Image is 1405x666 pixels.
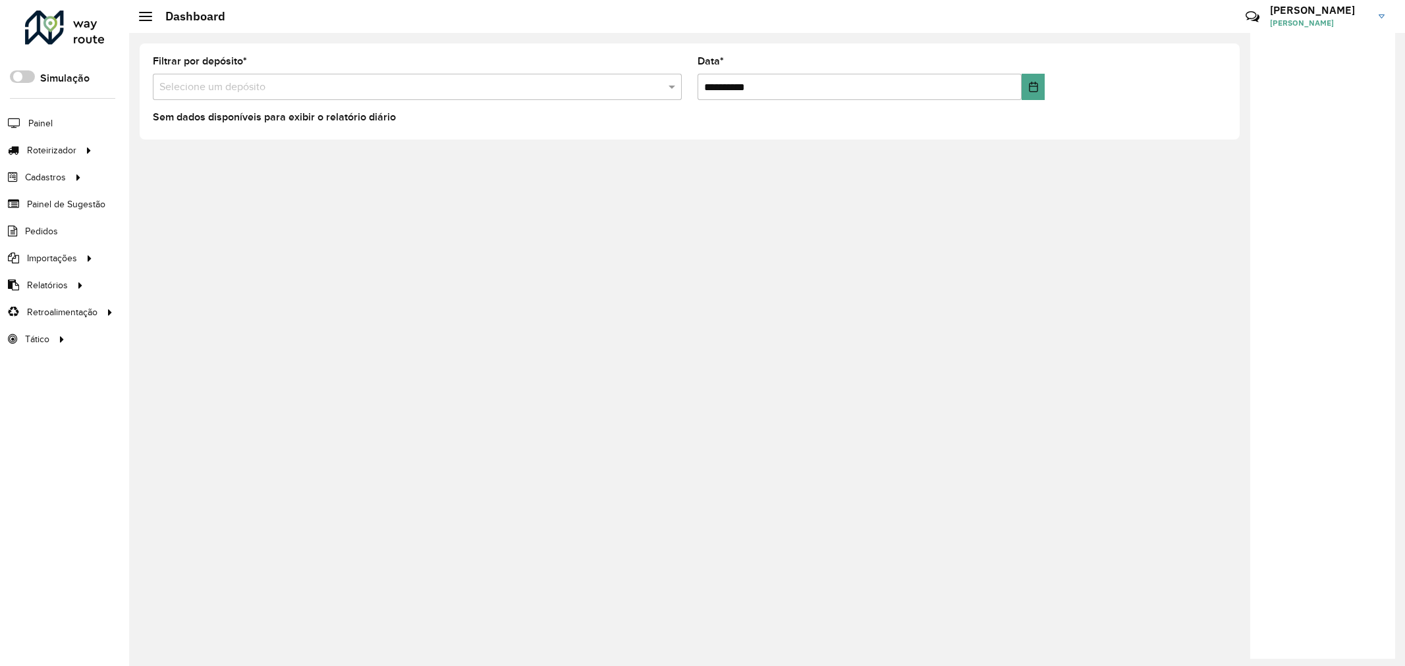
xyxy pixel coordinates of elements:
[27,278,68,292] span: Relatórios
[152,9,225,24] h2: Dashboard
[1022,74,1045,100] button: Choose Date
[1270,17,1369,29] span: [PERSON_NAME]
[153,53,247,69] label: Filtrar por depósito
[25,224,58,238] span: Pedidos
[27,143,76,157] span: Roteirizador
[27,305,97,319] span: Retroalimentação
[698,53,724,69] label: Data
[27,197,105,211] span: Painel de Sugestão
[25,170,66,184] span: Cadastros
[40,70,90,86] label: Simulação
[27,251,77,265] span: Importações
[1270,4,1369,16] h3: [PERSON_NAME]
[25,332,49,346] span: Tático
[153,109,396,125] label: Sem dados disponíveis para exibir o relatório diário
[1238,3,1267,31] a: Contato Rápido
[28,116,53,130] span: Painel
